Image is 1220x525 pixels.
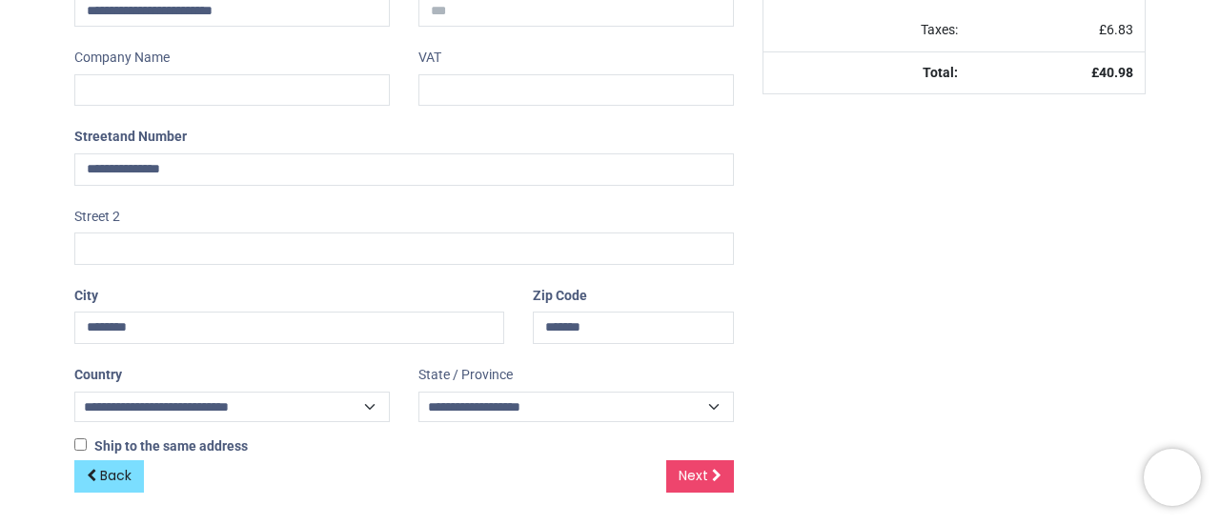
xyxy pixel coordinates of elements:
span: Back [100,466,132,485]
label: Country [74,359,122,392]
label: VAT [418,42,441,74]
span: 40.98 [1099,65,1133,80]
label: Ship to the same address [74,437,248,456]
a: Next [666,460,734,493]
span: 6.83 [1107,22,1133,37]
iframe: Brevo live chat [1144,449,1201,506]
input: Ship to the same address [74,438,87,451]
label: Street [74,121,187,153]
span: Next [679,466,708,485]
strong: £ [1091,65,1133,80]
span: £ [1099,22,1133,37]
label: State / Province [418,359,513,392]
label: Street 2 [74,201,120,233]
label: Company Name [74,42,170,74]
a: Back [74,460,144,493]
label: Zip Code [533,280,587,313]
td: Taxes: [763,10,969,51]
strong: Total: [923,65,958,80]
label: City [74,280,98,313]
span: and Number [112,129,187,144]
